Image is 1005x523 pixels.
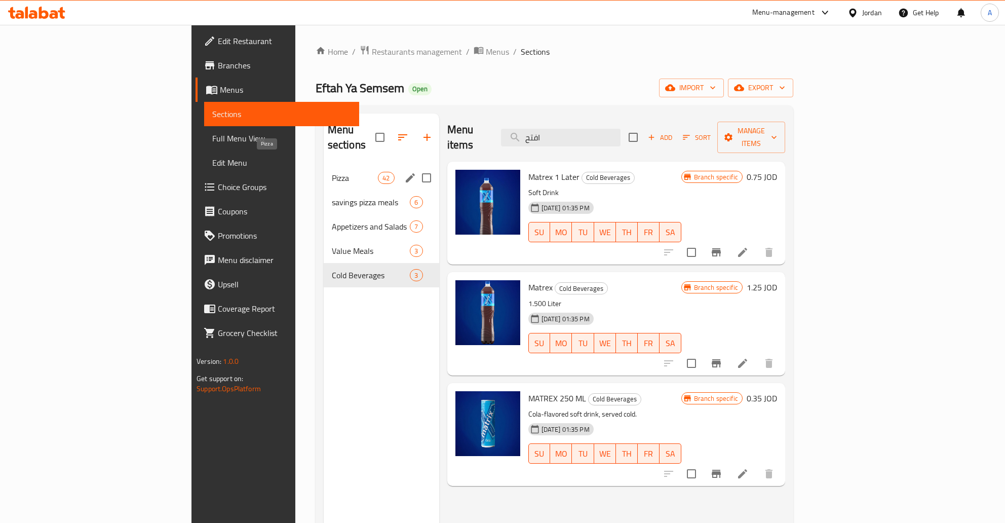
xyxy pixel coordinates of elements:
[555,282,608,294] div: Cold Beverages
[598,336,612,351] span: WE
[332,196,410,208] span: savings pizza meals
[664,225,677,240] span: SA
[638,333,660,353] button: FR
[196,29,359,53] a: Edit Restaurant
[324,190,439,214] div: savings pizza meals6
[324,263,439,287] div: Cold Beverages3
[513,46,517,58] li: /
[664,336,677,351] span: SA
[378,173,394,183] span: 42
[642,336,655,351] span: FR
[572,222,594,242] button: TU
[408,83,432,95] div: Open
[501,129,621,146] input: search
[528,443,551,464] button: SU
[528,222,551,242] button: SU
[218,327,351,339] span: Grocery Checklist
[218,230,351,242] span: Promotions
[644,130,676,145] button: Add
[690,394,742,403] span: Branch specific
[594,443,616,464] button: WE
[737,468,749,480] a: Edit menu item
[196,223,359,248] a: Promotions
[223,355,239,368] span: 1.0.0
[537,314,594,324] span: [DATE] 01:35 PM
[550,443,572,464] button: MO
[598,446,612,461] span: WE
[681,463,702,484] span: Select to update
[528,297,681,310] p: 1.500 Liter
[204,151,359,175] a: Edit Menu
[212,132,351,144] span: Full Menu View
[197,372,243,385] span: Get support on:
[455,170,520,235] img: Matrex 1 Later
[533,225,547,240] span: SU
[378,172,394,184] div: items
[369,127,391,148] span: Select all sections
[410,220,422,233] div: items
[725,125,777,150] span: Manage items
[218,205,351,217] span: Coupons
[757,240,781,265] button: delete
[410,271,422,280] span: 3
[533,446,547,461] span: SU
[528,280,553,295] span: Matrex
[646,132,674,143] span: Add
[620,446,634,461] span: TH
[638,443,660,464] button: FR
[594,222,616,242] button: WE
[638,222,660,242] button: FR
[681,242,702,263] span: Select to update
[196,78,359,102] a: Menus
[555,283,607,294] span: Cold Beverages
[324,162,439,291] nav: Menu sections
[528,169,579,184] span: Matrex 1 Later
[196,199,359,223] a: Coupons
[576,446,590,461] span: TU
[218,181,351,193] span: Choice Groups
[576,225,590,240] span: TU
[737,357,749,369] a: Edit menu item
[616,222,638,242] button: TH
[582,172,635,184] div: Cold Beverages
[403,170,418,185] button: edit
[588,393,641,405] div: Cold Beverages
[196,53,359,78] a: Branches
[521,46,550,58] span: Sections
[757,351,781,376] button: delete
[572,443,594,464] button: TU
[391,125,415,150] span: Sort sections
[324,166,439,190] div: Pizza42edit
[582,172,634,183] span: Cold Beverages
[554,225,568,240] span: MO
[196,296,359,321] a: Coverage Report
[690,283,742,292] span: Branch specific
[667,82,716,94] span: import
[533,336,547,351] span: SU
[736,82,785,94] span: export
[988,7,992,18] span: A
[664,446,677,461] span: SA
[408,85,432,93] span: Open
[704,351,728,376] button: Branch-specific-item
[704,462,728,486] button: Branch-specific-item
[324,214,439,239] div: Appetizers and Salads7
[332,269,410,281] span: Cold Beverages
[594,333,616,353] button: WE
[332,245,410,257] span: Value Meals
[466,46,470,58] li: /
[576,336,590,351] span: TU
[410,269,422,281] div: items
[204,102,359,126] a: Sections
[683,132,711,143] span: Sort
[676,130,717,145] span: Sort items
[620,225,634,240] span: TH
[196,175,359,199] a: Choice Groups
[204,126,359,151] a: Full Menu View
[196,272,359,296] a: Upsell
[554,446,568,461] span: MO
[410,198,422,207] span: 6
[332,220,410,233] span: Appetizers and Salads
